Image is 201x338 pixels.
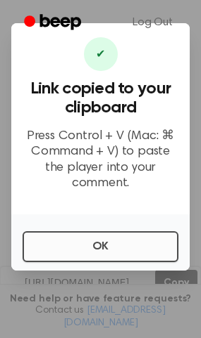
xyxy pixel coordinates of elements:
[118,6,187,39] a: Log Out
[23,129,178,192] p: Press Control + V (Mac: ⌘ Command + V) to paste the player into your comment.
[23,231,178,262] button: OK
[84,37,118,71] div: ✔
[23,79,178,117] h3: Link copied to your clipboard
[14,9,94,37] a: Beep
